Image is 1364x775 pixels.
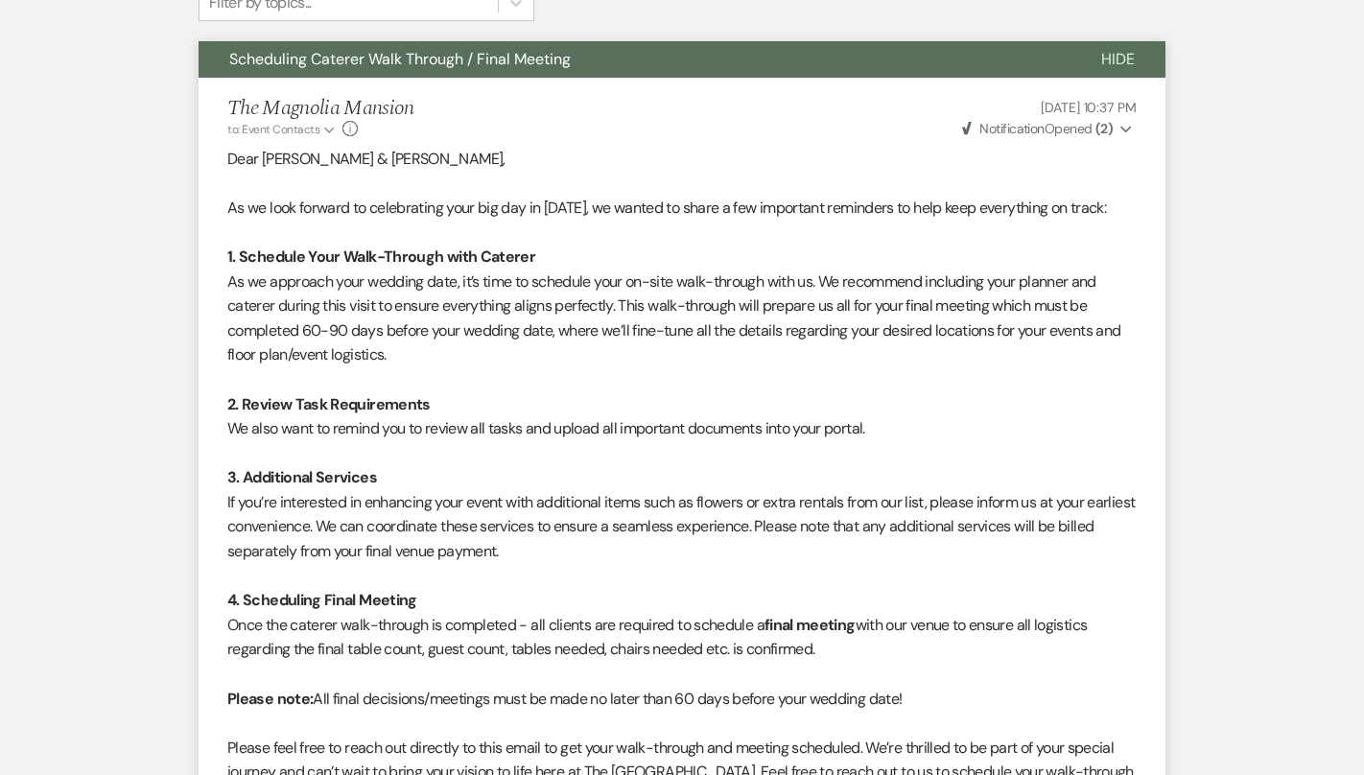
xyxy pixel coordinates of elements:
[1095,120,1113,137] strong: ( 2 )
[1070,41,1165,78] button: Hide
[227,590,417,610] strong: 4. Scheduling Final Meeting
[227,490,1137,564] p: If you’re interested in enhancing your event with additional items such as flowers or extra renta...
[227,147,1137,172] p: Dear [PERSON_NAME] & [PERSON_NAME],
[979,120,1044,137] span: Notification
[1041,99,1137,116] span: [DATE] 10:37 PM
[764,615,856,635] strong: final meeting
[229,49,571,69] span: Scheduling Caterer Walk Through / Final Meeting
[227,416,1137,441] p: We also want to remind you to review all tasks and upload all important documents into your portal.
[227,122,319,137] span: to: Event Contacts
[227,687,1137,712] p: All final decisions/meetings must be made no later than 60 days before your wedding date!
[227,689,313,709] strong: Please note:
[227,196,1137,221] p: As we look forward to celebrating your big day in [DATE], we wanted to share a few important remi...
[227,121,338,138] button: to: Event Contacts
[227,613,1137,662] p: Once the caterer walk-through is completed - all clients are required to schedule a with our venu...
[962,120,1113,137] span: Opened
[1101,49,1135,69] span: Hide
[227,270,1137,367] p: As we approach your wedding date, it’s time to schedule your on-site walk-through with us. We rec...
[227,97,414,121] h5: The Magnolia Mansion
[959,119,1137,139] button: NotificationOpened (2)
[227,467,377,487] strong: 3. Additional Services
[227,247,535,267] strong: 1. Schedule Your Walk-Through with Caterer
[199,41,1070,78] button: Scheduling Caterer Walk Through / Final Meeting
[227,394,431,414] strong: 2. Review Task Requirements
